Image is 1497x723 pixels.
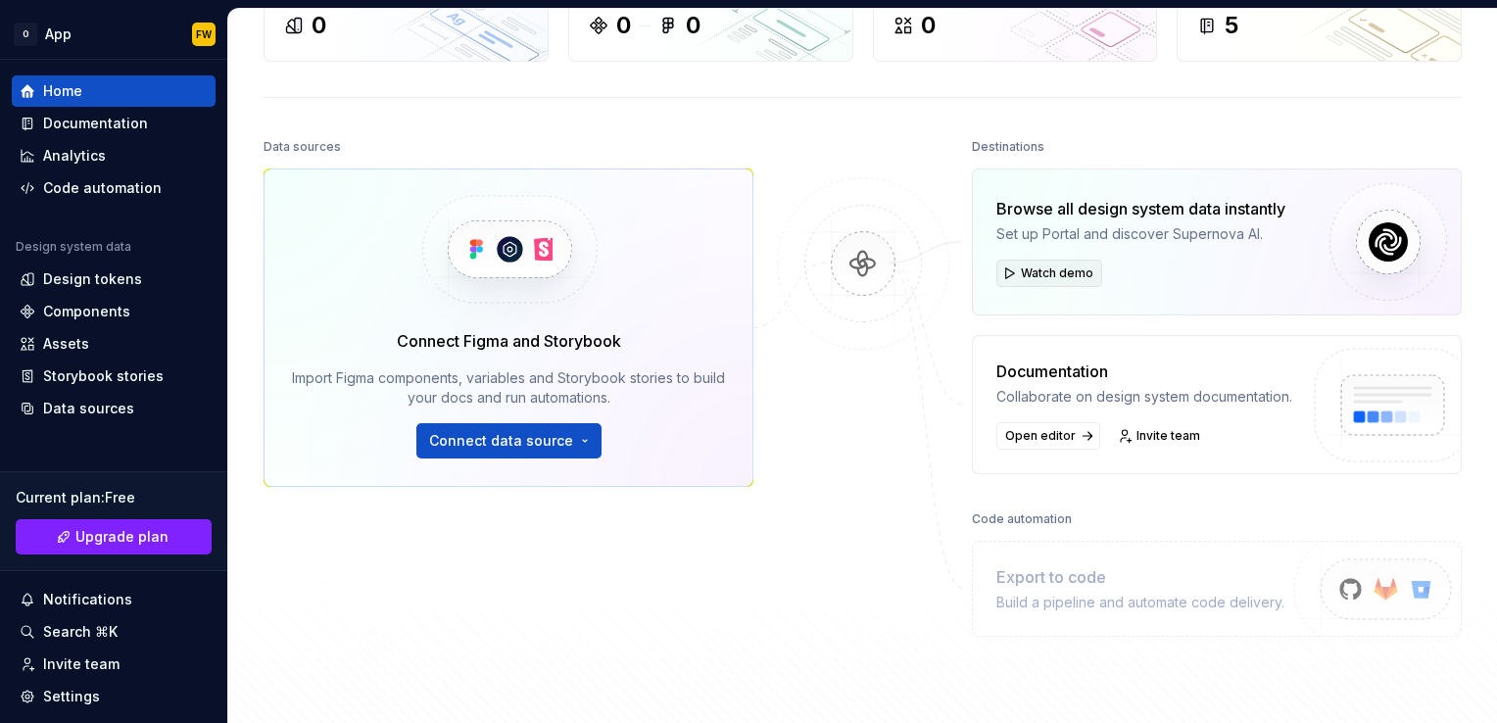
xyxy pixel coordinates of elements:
[12,296,216,327] a: Components
[16,488,212,507] div: Current plan : Free
[429,431,573,451] span: Connect data source
[75,527,169,547] span: Upgrade plan
[996,387,1292,407] div: Collaborate on design system documentation.
[686,10,700,41] div: 0
[43,269,142,289] div: Design tokens
[16,519,212,554] a: Upgrade plan
[996,224,1285,244] div: Set up Portal and discover Supernova AI.
[43,334,89,354] div: Assets
[12,108,216,139] a: Documentation
[397,329,621,353] div: Connect Figma and Storybook
[4,13,223,55] button: OAppFW
[43,178,162,198] div: Code automation
[14,23,37,46] div: O
[12,681,216,712] a: Settings
[43,146,106,166] div: Analytics
[12,393,216,424] a: Data sources
[45,24,72,44] div: App
[12,264,216,295] a: Design tokens
[43,302,130,321] div: Components
[43,399,134,418] div: Data sources
[972,133,1044,161] div: Destinations
[1021,265,1093,281] span: Watch demo
[12,140,216,171] a: Analytics
[1005,428,1076,444] span: Open editor
[196,26,212,42] div: FW
[12,361,216,392] a: Storybook stories
[972,506,1072,533] div: Code automation
[1136,428,1200,444] span: Invite team
[12,172,216,204] a: Code automation
[312,10,326,41] div: 0
[996,260,1102,287] button: Watch demo
[996,360,1292,383] div: Documentation
[43,590,132,609] div: Notifications
[921,10,936,41] div: 0
[616,10,631,41] div: 0
[43,622,118,642] div: Search ⌘K
[43,114,148,133] div: Documentation
[416,423,602,458] button: Connect data source
[43,81,82,101] div: Home
[12,616,216,648] button: Search ⌘K
[996,565,1284,589] div: Export to code
[16,239,131,255] div: Design system data
[12,649,216,680] a: Invite team
[43,366,164,386] div: Storybook stories
[12,328,216,360] a: Assets
[43,654,120,674] div: Invite team
[996,197,1285,220] div: Browse all design system data instantly
[264,133,341,161] div: Data sources
[12,75,216,107] a: Home
[1225,10,1238,41] div: 5
[43,687,100,706] div: Settings
[12,584,216,615] button: Notifications
[1112,422,1209,450] a: Invite team
[996,593,1284,612] div: Build a pipeline and automate code delivery.
[292,368,725,408] div: Import Figma components, variables and Storybook stories to build your docs and run automations.
[996,422,1100,450] a: Open editor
